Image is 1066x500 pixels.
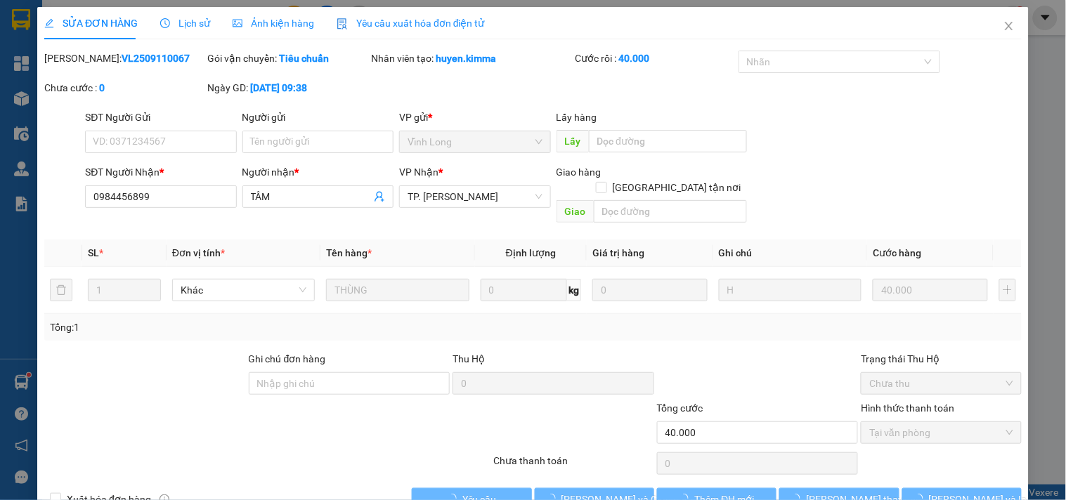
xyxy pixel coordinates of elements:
[280,53,330,64] b: Tiêu chuẩn
[436,53,496,64] b: huyen.kimma
[134,46,233,63] div: CÔ SÁNG
[607,180,747,195] span: [GEOGRAPHIC_DATA] tận nơi
[619,53,650,64] b: 40.000
[592,247,644,258] span: Giá trị hàng
[88,247,99,258] span: SL
[408,131,542,152] span: Vĩnh Long
[492,453,655,478] div: Chưa thanh toán
[719,279,862,301] input: Ghi Chú
[589,130,747,152] input: Dọc đường
[399,110,550,125] div: VP gửi
[557,112,597,123] span: Lấy hàng
[371,51,573,66] div: Nhân viên tạo:
[657,402,703,414] span: Tổng cước
[861,402,954,414] label: Hình thức thanh toán
[50,320,412,335] div: Tổng: 1
[869,422,1013,443] span: Tại văn phòng
[873,247,921,258] span: Cước hàng
[50,279,72,301] button: delete
[861,351,1021,367] div: Trạng thái Thu Hộ
[249,372,450,395] input: Ghi chú đơn hàng
[592,279,708,301] input: 0
[408,186,542,207] span: TP. Hồ Chí Minh
[134,63,233,82] div: 0935500449
[172,247,225,258] span: Đơn vị tính
[399,166,438,178] span: VP Nhận
[567,279,581,301] span: kg
[242,164,394,180] div: Người nhận
[374,191,385,202] span: user-add
[233,18,314,29] span: Ảnh kiện hàng
[869,373,1013,394] span: Chưa thu
[208,51,368,66] div: Gói vận chuyển:
[326,247,372,258] span: Tên hàng
[326,279,469,301] input: VD: Bàn, Ghế
[337,18,485,29] span: Yêu cầu xuất hóa đơn điện tử
[11,91,126,107] div: 30.000
[594,200,747,223] input: Dọc đường
[160,18,170,28] span: clock-circle
[337,18,348,29] img: icon
[44,18,54,28] span: edit
[85,164,236,180] div: SĐT Người Nhận
[44,51,204,66] div: [PERSON_NAME]:
[160,18,210,29] span: Lịch sử
[453,353,485,364] span: Thu Hộ
[99,82,105,93] b: 0
[85,110,236,125] div: SĐT Người Gửi
[11,92,55,107] span: Thu rồi :
[134,12,233,46] div: Vĩnh Long
[557,130,589,152] span: Lấy
[12,12,124,46] div: TP. [PERSON_NAME]
[249,353,326,364] label: Ghi chú đơn hàng
[233,18,242,28] span: picture
[242,110,394,125] div: Người gửi
[181,279,306,301] span: Khác
[1003,20,1015,32] span: close
[44,18,138,29] span: SỬA ĐƠN HÀNG
[12,13,34,28] span: Gửi:
[122,53,190,64] b: VL2509110067
[12,46,124,79] div: BÁN LẺ KHÔNG GIAO HÓA ĐƠN
[208,80,368,96] div: Ngày GD:
[576,51,736,66] div: Cước rồi :
[989,7,1029,46] button: Close
[557,200,594,223] span: Giao
[134,13,168,28] span: Nhận:
[44,80,204,96] div: Chưa cước :
[873,279,988,301] input: 0
[713,239,867,267] th: Ghi chú
[506,247,556,258] span: Định lượng
[251,82,308,93] b: [DATE] 09:38
[999,279,1016,301] button: plus
[557,166,602,178] span: Giao hàng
